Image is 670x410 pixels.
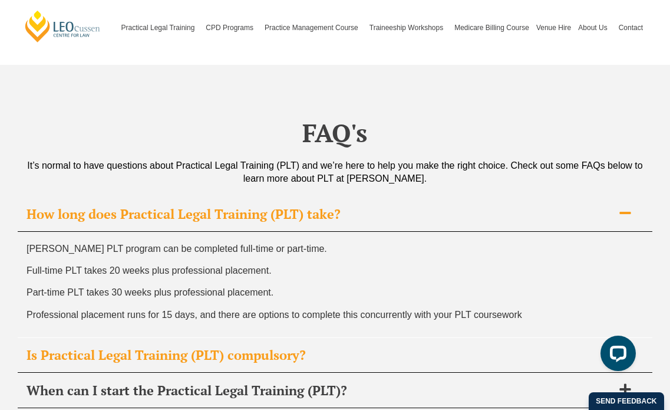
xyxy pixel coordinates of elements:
span: [PERSON_NAME] PLT program can be completed full-time or part-time. [27,244,327,254]
a: Practical Legal Training [118,2,203,53]
a: Venue Hire [533,2,575,53]
h2: FAQ's [18,118,652,147]
span: When can I start the Practical Legal Training (PLT)? [27,382,613,399]
a: Medicare Billing Course [451,2,533,53]
a: CPD Programs [202,2,261,53]
span: How long does Practical Legal Training (PLT) take? [27,206,613,222]
span: Part-time PLT takes 30 weeks plus professional placement. [27,287,273,297]
a: About Us [575,2,615,53]
span: Is Practical Legal Training (PLT) compulsory? [27,347,613,363]
span: Full-time PLT takes 20 weeks plus professional placement. [27,265,272,275]
iframe: LiveChat chat widget [591,331,641,381]
a: Traineeship Workshops [366,2,451,53]
a: Contact [615,2,646,53]
a: Practice Management Course [261,2,366,53]
span: Professional placement runs for 15 days, and there are options to complete this concurrently with... [27,310,522,320]
a: [PERSON_NAME] Centre for Law [24,9,102,43]
div: It’s normal to have questions about Practical Legal Training (PLT) and we’re here to help you mak... [18,159,652,185]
